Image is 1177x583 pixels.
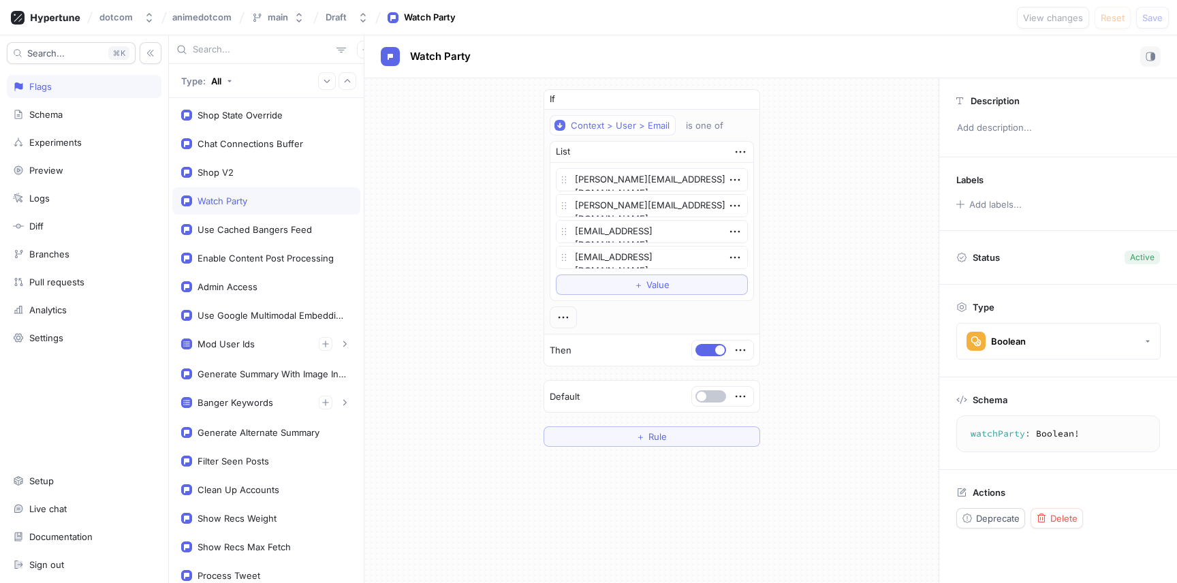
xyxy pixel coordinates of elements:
span: Watch Party [410,51,471,62]
div: main [268,12,288,23]
div: Draft [326,12,347,23]
span: animedotcom [172,12,232,22]
button: Draft [320,6,374,29]
a: Documentation [7,525,161,548]
button: ＋Rule [544,426,760,447]
p: Type: [181,76,206,86]
button: dotcom [94,6,160,29]
button: Deprecate [956,508,1025,529]
div: Filter Seen Posts [198,456,269,467]
div: Add labels... [969,200,1022,209]
button: Type: All [176,69,237,93]
button: Collapse all [339,72,356,90]
button: Reset [1095,7,1131,29]
div: Admin Access [198,281,257,292]
div: Logs [29,193,50,204]
div: Chat Connections Buffer [198,138,303,149]
p: Type [973,302,994,313]
span: ＋ [636,432,645,441]
div: Pull requests [29,277,84,287]
textarea: [PERSON_NAME][EMAIL_ADDRESS][DOMAIN_NAME] [556,168,748,191]
div: Flags [29,81,52,92]
div: Analytics [29,304,67,315]
div: Settings [29,332,63,343]
div: Generate Summary With Image Input [198,368,346,379]
div: Use Google Multimodal Embeddings [198,310,346,321]
button: Context > User > Email [550,115,676,136]
textarea: [EMAIL_ADDRESS][DOMAIN_NAME] [556,246,748,269]
div: Watch Party [404,11,456,25]
p: Description [971,95,1020,106]
div: Sign out [29,559,64,570]
div: List [556,145,570,159]
textarea: [PERSON_NAME][EMAIL_ADDRESS][DOMAIN_NAME] [556,194,748,217]
button: View changes [1017,7,1089,29]
div: Live chat [29,503,67,514]
input: Search... [193,43,331,57]
div: Generate Alternate Summary [198,427,319,438]
div: Process Tweet [198,570,260,581]
div: Diff [29,221,44,232]
div: Schema [29,109,63,120]
textarea: [EMAIL_ADDRESS][DOMAIN_NAME] [556,220,748,243]
p: If [550,93,555,106]
div: Context > User > Email [571,120,670,131]
span: Save [1142,14,1163,22]
p: Actions [973,487,1005,498]
button: ＋Value [556,274,748,295]
span: ＋ [634,281,643,289]
button: is one of [680,115,743,136]
button: Save [1136,7,1169,29]
div: Preview [29,165,63,176]
p: Labels [956,174,984,185]
span: Reset [1101,14,1125,22]
div: Enable Content Post Processing [198,253,334,264]
div: Shop V2 [198,167,234,178]
div: Setup [29,475,54,486]
span: Rule [648,432,667,441]
p: Default [550,390,580,404]
button: Add labels... [952,195,1025,213]
button: Search...K [7,42,136,64]
div: Shop State Override [198,110,283,121]
div: is one of [686,120,723,131]
div: Boolean [991,336,1026,347]
p: Schema [973,394,1007,405]
button: Expand all [318,72,336,90]
div: Show Recs Weight [198,513,277,524]
span: Delete [1050,514,1078,522]
div: Branches [29,249,69,259]
div: Active [1130,251,1155,264]
div: Mod User Ids [198,338,255,349]
button: main [246,6,310,29]
span: Deprecate [976,514,1020,522]
div: Documentation [29,531,93,542]
div: K [108,46,129,60]
button: Boolean [956,323,1161,360]
div: Use Cached Bangers Feed [198,224,312,235]
p: Status [973,248,1000,267]
div: Show Recs Max Fetch [198,541,291,552]
button: Delete [1031,508,1083,529]
textarea: watchParty: Boolean! [962,422,1154,446]
div: Clean Up Accounts [198,484,279,495]
span: Value [646,281,670,289]
span: Search... [27,49,65,57]
div: Experiments [29,137,82,148]
span: View changes [1023,14,1083,22]
p: Add description... [951,116,1165,140]
p: Then [550,344,571,358]
div: All [211,76,221,86]
div: Watch Party [198,195,247,206]
div: Banger Keywords [198,397,273,408]
div: dotcom [99,12,133,23]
